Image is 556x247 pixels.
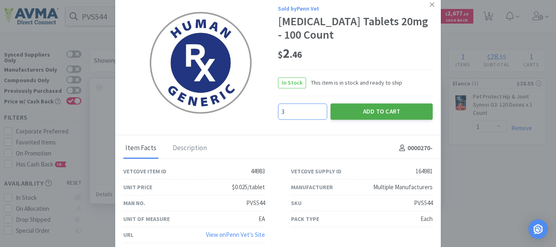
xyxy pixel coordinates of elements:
input: Qty [278,104,327,119]
div: 164981 [416,166,433,176]
span: In Stock [278,78,306,88]
div: [MEDICAL_DATA] Tablets 20mg - 100 Count [278,15,433,42]
div: Man No. [123,199,145,208]
h4: 0000270 - [396,143,433,154]
div: URL [123,230,134,239]
div: Description [171,138,209,159]
div: Multiple Manufacturers [373,182,433,192]
div: Pack Type [291,214,319,223]
div: Item Facts [123,138,158,159]
div: Vetcove Item ID [123,167,166,176]
div: Open Intercom Messenger [528,219,548,239]
div: Vetcove Supply ID [291,167,341,176]
div: EA [258,214,265,224]
div: PVS544 [246,198,265,208]
span: . 46 [290,49,302,60]
div: $0.025/tablet [232,182,265,192]
div: SKU [291,199,302,208]
span: 2 [278,45,302,61]
span: $ [278,49,283,60]
a: View onPenn Vet's Site [206,231,265,238]
div: 44983 [251,166,265,176]
div: Sold by Penn Vet [278,4,433,13]
button: Add to Cart [331,103,433,120]
div: Each [420,214,433,224]
span: This item is in stock and ready to ship [306,78,402,87]
div: Unit of Measure [123,214,170,223]
div: PVS544 [414,198,433,208]
div: Manufacturer [291,183,333,192]
img: bc533a2bf00147c1a4b97f66937522c5_164981.png [148,10,254,116]
div: Unit Price [123,183,152,192]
